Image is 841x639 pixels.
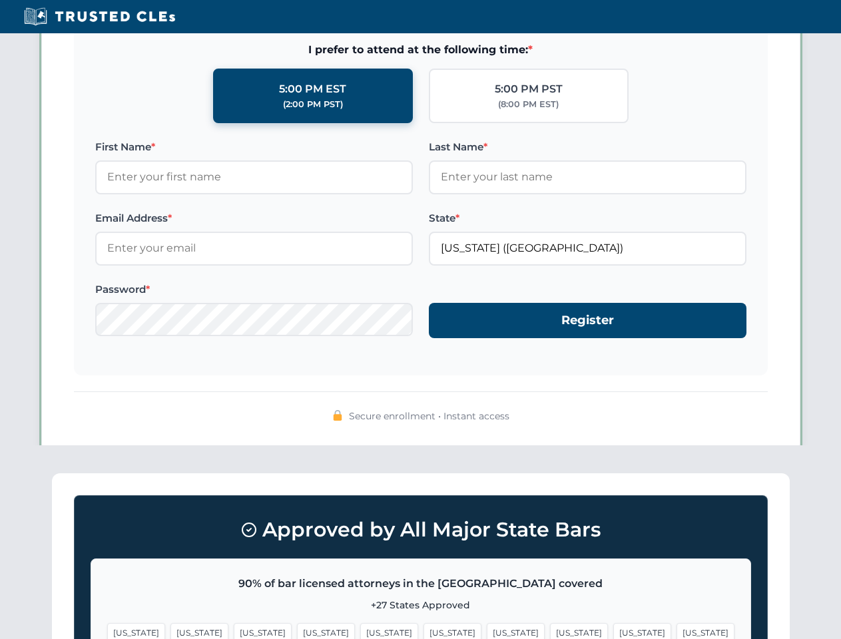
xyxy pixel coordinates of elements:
[495,81,563,98] div: 5:00 PM PST
[95,210,413,226] label: Email Address
[429,232,746,265] input: Florida (FL)
[429,160,746,194] input: Enter your last name
[429,303,746,338] button: Register
[429,210,746,226] label: State
[429,139,746,155] label: Last Name
[95,139,413,155] label: First Name
[279,81,346,98] div: 5:00 PM EST
[283,98,343,111] div: (2:00 PM PST)
[20,7,179,27] img: Trusted CLEs
[95,282,413,298] label: Password
[95,232,413,265] input: Enter your email
[349,409,509,423] span: Secure enrollment • Instant access
[95,41,746,59] span: I prefer to attend at the following time:
[107,598,734,612] p: +27 States Approved
[95,160,413,194] input: Enter your first name
[107,575,734,592] p: 90% of bar licensed attorneys in the [GEOGRAPHIC_DATA] covered
[498,98,559,111] div: (8:00 PM EST)
[332,410,343,421] img: 🔒
[91,512,751,548] h3: Approved by All Major State Bars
